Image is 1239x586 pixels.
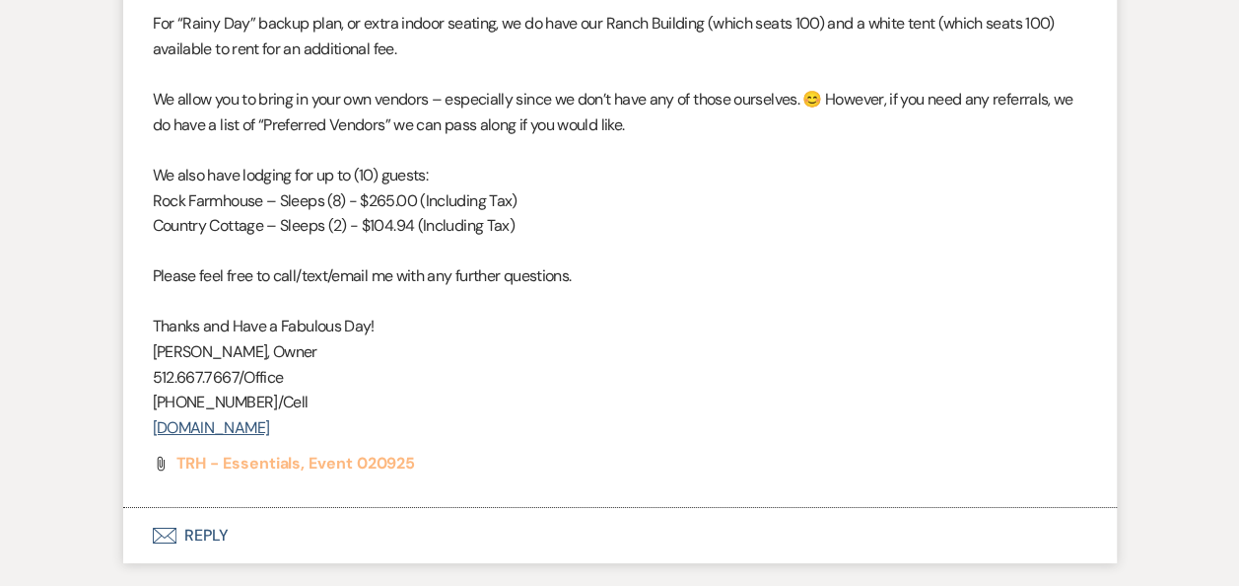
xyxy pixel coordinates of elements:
[153,339,1087,365] p: [PERSON_NAME], Owner
[153,87,1087,137] p: We allow you to bring in your own vendors – especially since we don’t have any of those ourselves...
[176,456,416,472] a: TRH - Essentials, Event 020925
[153,365,1087,391] p: 512.667.7667/Office
[153,390,1087,415] p: [PHONE_NUMBER]/Cell
[123,508,1117,563] button: Reply
[153,11,1087,61] p: For “Rainy Day” backup plan, or extra indoor seating, we do have our Ranch Building (which seats ...
[153,263,1087,289] p: Please feel free to call/text/email me with any further questions.
[176,453,416,474] span: TRH - Essentials, Event 020925
[153,314,1087,339] p: Thanks and Have a Fabulous Day!
[153,417,270,438] a: [DOMAIN_NAME]
[153,213,1087,239] p: Country Cottage – Sleeps (2) - $104.94 (Including Tax)
[153,163,1087,188] p: We also have lodging for up to (10) guests:
[153,188,1087,214] p: Rock Farmhouse – Sleeps (8) - $265.00 (Including Tax)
